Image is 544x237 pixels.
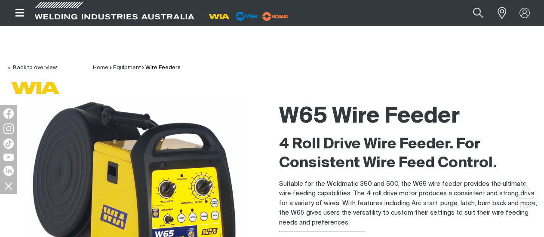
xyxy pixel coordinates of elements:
button: Scroll to top [516,183,535,203]
h2: 4 Roll Drive Wire Feeder. For Consistent Wire Feed Control. [279,135,538,173]
h1: W65 Wire Feeder [279,103,538,131]
img: TikTok [3,139,14,149]
img: hide socials [1,179,16,193]
a: Equipment [113,65,141,71]
input: Product name or item number... [453,3,493,23]
button: Search products [464,3,493,23]
img: miller [260,10,291,23]
a: Home [93,65,108,71]
img: Facebook [3,108,14,119]
p: Suitable for the Weldmatic 350 and 500, the W65 wire feeder provides the ultimate wire feeding ca... [279,179,538,228]
a: Back to overview of Wire Feeders [7,65,57,71]
img: YouTube [3,154,14,161]
a: Wire Feeders [145,65,181,71]
nav: Breadcrumb [93,64,181,72]
a: miller [260,13,291,19]
img: LinkedIn [3,166,14,176]
img: Instagram [3,123,14,134]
